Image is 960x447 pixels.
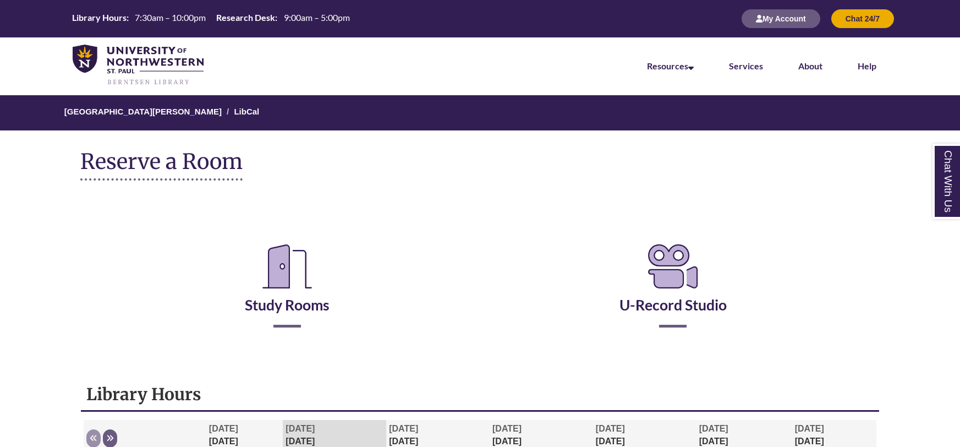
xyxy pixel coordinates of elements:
span: [DATE] [286,424,315,433]
a: Chat 24/7 [831,14,894,23]
a: U-Record Studio [619,269,727,314]
span: [DATE] [699,424,728,433]
a: Services [729,61,763,71]
a: LibCal [234,107,259,116]
button: My Account [742,9,820,28]
div: Reserve a Room [80,208,880,360]
table: Hours Today [68,12,354,25]
a: Help [858,61,876,71]
img: UNWSP Library Logo [73,45,204,86]
a: My Account [742,14,820,23]
span: [DATE] [596,424,625,433]
th: Library Hours: [68,12,130,24]
a: Hours Today [68,12,354,26]
th: Research Desk: [212,12,279,24]
a: Study Rooms [245,269,330,314]
h1: Library Hours [86,384,874,405]
a: Resources [647,61,694,71]
span: [DATE] [795,424,824,433]
button: Chat 24/7 [831,9,894,28]
nav: Breadcrumb [80,95,880,130]
span: [DATE] [209,424,238,433]
span: [DATE] [492,424,522,433]
h1: Reserve a Room [80,150,243,181]
a: About [798,61,822,71]
a: [GEOGRAPHIC_DATA][PERSON_NAME] [64,107,222,116]
span: 7:30am – 10:00pm [135,12,206,23]
span: 9:00am – 5:00pm [284,12,350,23]
span: [DATE] [389,424,418,433]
